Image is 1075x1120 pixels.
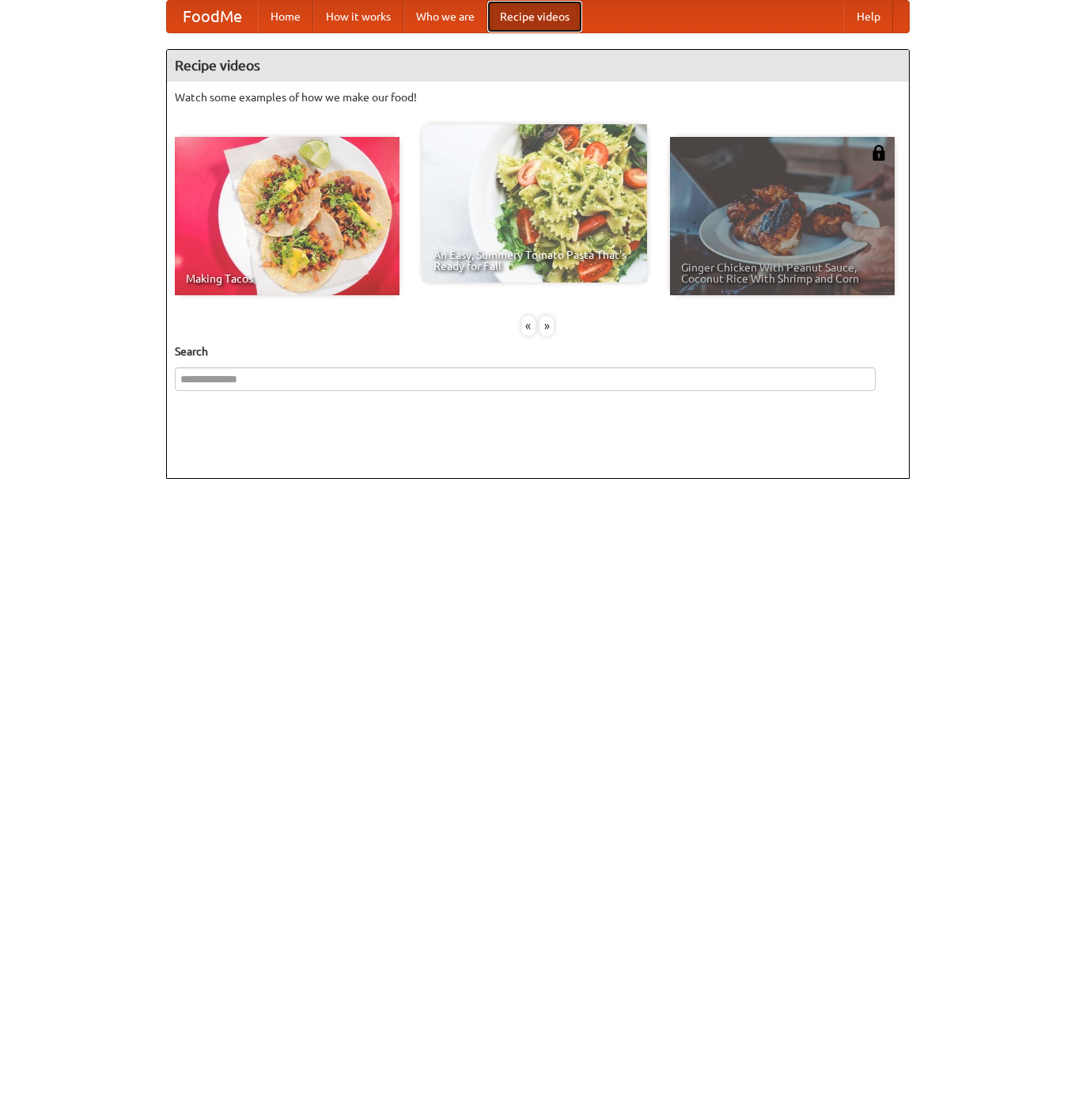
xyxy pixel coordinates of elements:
span: Making Tacos [186,273,388,284]
a: Making Tacos [175,137,399,295]
h4: Recipe videos [167,50,909,82]
a: An Easy, Summery Tomato Pasta That's Ready for Fall [422,124,647,283]
a: Who we are [403,1,487,32]
a: Recipe videos [487,1,582,32]
a: How it works [313,1,403,32]
a: FoodMe [167,1,258,32]
div: » [539,316,554,336]
a: Help [844,1,893,32]
a: Home [258,1,313,32]
p: Watch some examples of how we make our food! [175,89,901,105]
span: An Easy, Summery Tomato Pasta That's Ready for Fall [433,249,636,271]
h5: Search [175,344,901,359]
img: 483408.png [871,145,887,161]
div: « [521,316,536,336]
